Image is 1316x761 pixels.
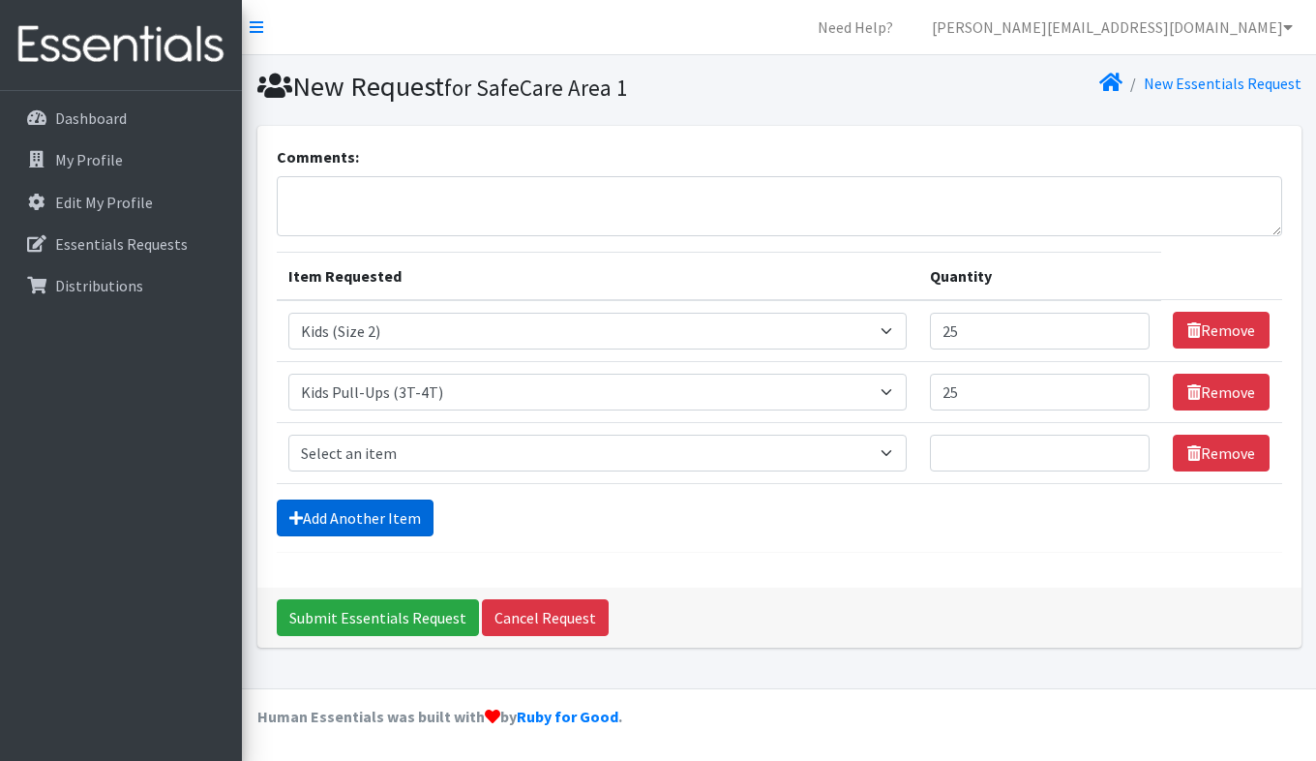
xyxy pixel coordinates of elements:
h1: New Request [257,70,772,104]
p: Dashboard [55,108,127,128]
a: Dashboard [8,99,234,137]
p: Distributions [55,276,143,295]
a: Need Help? [802,8,909,46]
a: Essentials Requests [8,225,234,263]
a: Cancel Request [482,599,609,636]
img: HumanEssentials [8,13,234,77]
th: Quantity [918,252,1161,300]
a: Remove [1173,312,1270,349]
a: Remove [1173,435,1270,472]
strong: Human Essentials was built with by . [257,707,622,726]
input: Submit Essentials Request [277,599,479,636]
label: Comments: [277,145,359,168]
th: Item Requested [277,252,919,300]
p: My Profile [55,150,123,169]
p: Essentials Requests [55,234,188,254]
a: Remove [1173,374,1270,411]
a: My Profile [8,140,234,179]
a: Add Another Item [277,500,434,536]
a: Ruby for Good [517,707,618,726]
a: [PERSON_NAME][EMAIL_ADDRESS][DOMAIN_NAME] [916,8,1308,46]
small: for SafeCare Area 1 [444,74,627,102]
a: New Essentials Request [1144,74,1301,93]
a: Edit My Profile [8,183,234,222]
p: Edit My Profile [55,193,153,212]
a: Distributions [8,266,234,305]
